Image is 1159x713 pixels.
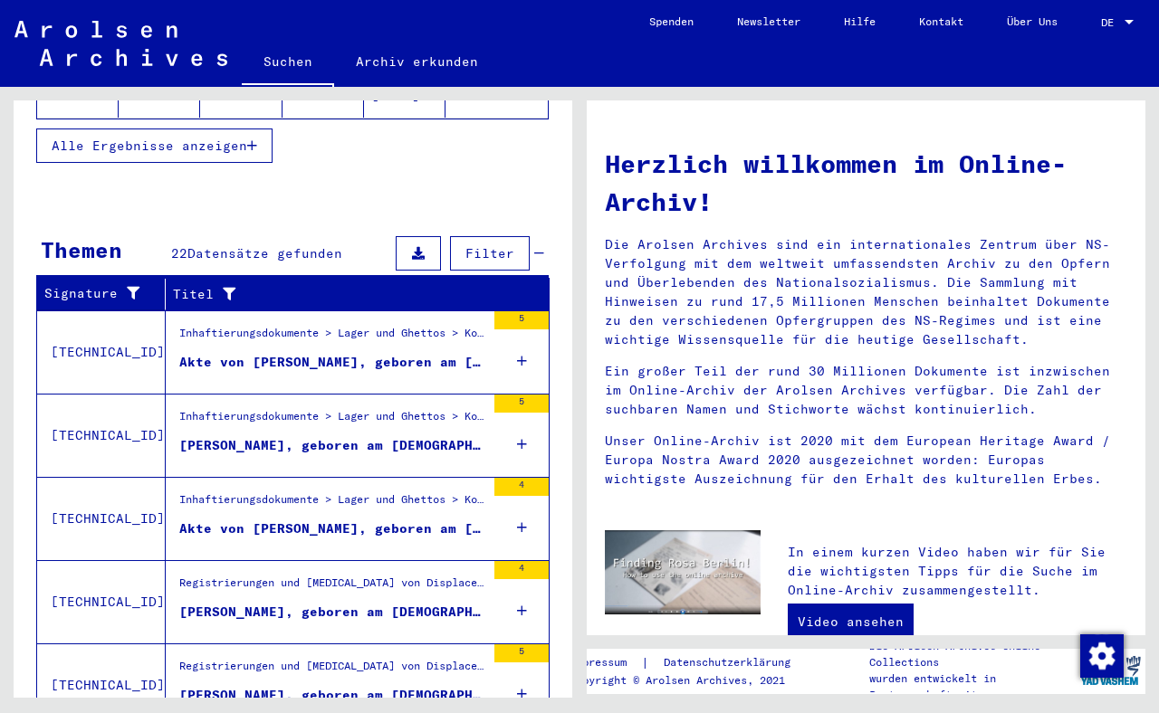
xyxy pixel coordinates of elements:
[605,235,1127,349] p: Die Arolsen Archives sind ein internationales Zentrum über NS-Verfolgung mit dem weltweit umfasse...
[179,686,485,705] div: [PERSON_NAME], geboren am [DEMOGRAPHIC_DATA], geboren in [GEOGRAPHIC_DATA]
[37,394,166,477] td: [TECHNICAL_ID]
[334,40,500,83] a: Archiv erkunden
[570,653,812,672] div: |
[179,408,485,433] div: Inhaftierungsdokumente > Lager und Ghettos > Konzentrationslager [GEOGRAPHIC_DATA] > Individuelle...
[179,325,485,350] div: Inhaftierungsdokumente > Lager und Ghettos > Konzentrationslager [GEOGRAPHIC_DATA] > Individuelle...
[14,21,227,66] img: Arolsen_neg.svg
[173,280,527,309] div: Titel
[450,236,530,271] button: Filter
[44,284,142,303] div: Signature
[179,575,485,600] div: Registrierungen und [MEDICAL_DATA] von Displaced Persons, Kindern und Vermissten > Unterstützungs...
[1101,16,1121,29] span: DE
[1079,633,1123,677] div: Zustimmung ändern
[37,310,166,394] td: [TECHNICAL_ID]
[788,604,914,640] a: Video ansehen
[179,658,485,683] div: Registrierungen und [MEDICAL_DATA] von Displaced Persons, Kindern und Vermissten > Unterstützungs...
[41,233,122,266] div: Themen
[37,560,166,643] td: [TECHNICAL_ID]
[605,530,761,615] img: video.jpg
[788,543,1127,600] p: In einem kurzen Video haben wir für Sie die wichtigsten Tipps für die Suche im Online-Archiv zusa...
[869,670,1076,703] p: wurden entwickelt in Partnerschaft mit
[179,519,485,538] div: Akte von [PERSON_NAME], geboren am [DEMOGRAPHIC_DATA]
[44,280,165,309] div: Signature
[242,40,334,87] a: Suchen
[36,128,273,163] button: Alle Ergebnisse anzeigen
[869,638,1076,670] p: Die Arolsen Archives Online-Collections
[1080,634,1124,678] img: Zustimmung ändern
[52,138,247,154] span: Alle Ergebnisse anzeigen
[187,245,342,261] span: Datensätze gefunden
[494,478,549,496] div: 4
[179,491,485,517] div: Inhaftierungsdokumente > Lager und Ghettos > Konzentrationslager [GEOGRAPHIC_DATA] > Individuelle...
[494,644,549,662] div: 5
[605,362,1127,419] p: Ein großer Teil der rund 30 Millionen Dokumente ist inzwischen im Online-Archiv der Arolsen Archi...
[173,285,504,304] div: Titel
[1077,648,1145,693] img: yv_logo.png
[179,353,485,372] div: Akte von [PERSON_NAME], geboren am [DEMOGRAPHIC_DATA]
[494,311,549,329] div: 5
[37,477,166,560] td: [TECHNICAL_ID]
[179,436,485,455] div: [PERSON_NAME], geboren am [DEMOGRAPHIC_DATA]
[179,603,485,622] div: [PERSON_NAME], geboren am [DEMOGRAPHIC_DATA]
[570,672,812,689] p: Copyright © Arolsen Archives, 2021
[605,432,1127,489] p: Unser Online-Archiv ist 2020 mit dem European Heritage Award / Europa Nostra Award 2020 ausgezeic...
[605,145,1127,221] h1: Herzlich willkommen im Online-Archiv!
[494,561,549,579] div: 4
[649,653,812,672] a: Datenschutzerklärung
[465,245,514,261] span: Filter
[570,653,641,672] a: Impressum
[494,395,549,413] div: 5
[171,245,187,261] span: 22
